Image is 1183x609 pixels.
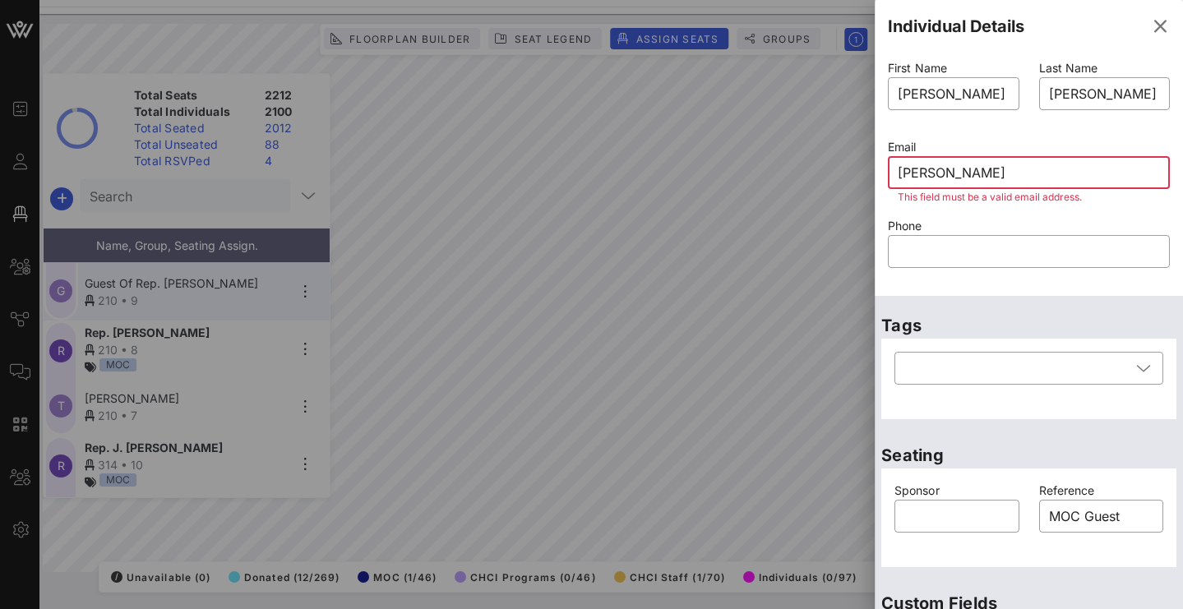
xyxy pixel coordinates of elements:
[1039,59,1171,77] p: Last Name
[898,192,1160,202] div: This field must be a valid email address.
[1039,482,1164,500] p: Reference
[888,217,1170,235] p: Phone
[888,14,1024,39] div: Individual Details
[881,442,1176,468] p: Seating
[881,312,1176,339] p: Tags
[888,138,1170,156] p: Email
[894,482,1019,500] p: Sponsor
[888,59,1019,77] p: First Name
